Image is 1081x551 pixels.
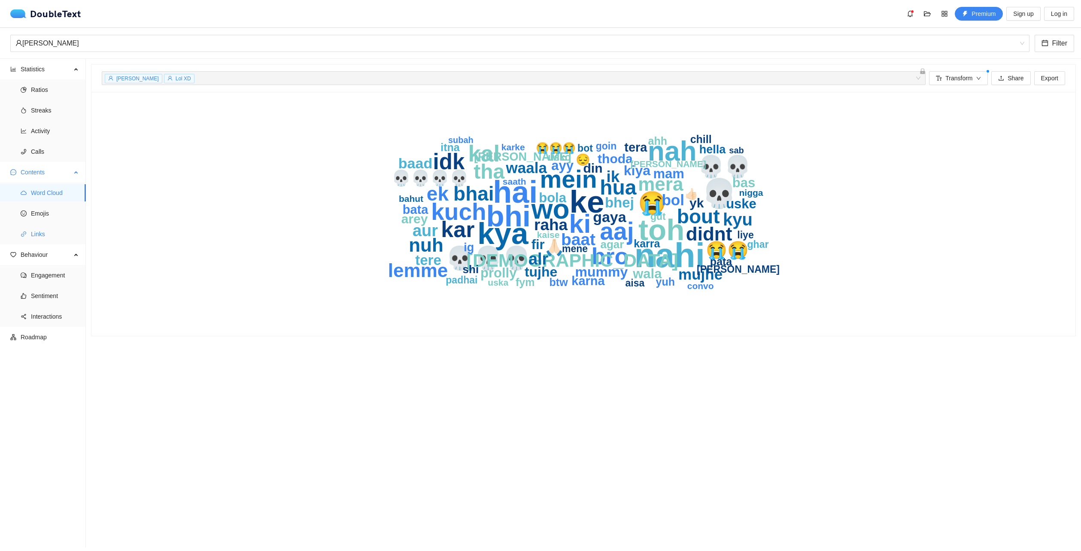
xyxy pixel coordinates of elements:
[446,274,477,286] text: padhai
[624,163,650,178] text: kiya
[540,165,597,193] text: mein
[10,9,81,18] a: logoDoubleText
[448,135,474,145] text: subah
[998,75,1004,82] span: upload
[488,277,508,287] text: uska
[503,177,526,186] text: saath
[920,68,926,74] span: lock
[732,175,755,190] text: bas
[638,213,684,247] text: toh
[544,238,565,257] text: 🙏🏻
[474,160,504,183] text: tha
[21,210,27,216] span: smile
[409,234,443,256] text: nuh
[904,10,917,17] span: bell
[21,149,27,155] span: phone
[598,152,633,166] text: thoda
[635,236,705,274] text: nahi
[10,9,30,18] img: logo
[493,175,537,209] text: hai
[116,76,159,82] span: [PERSON_NAME]
[1051,9,1067,18] span: Log in
[976,76,981,82] span: down
[399,194,423,204] text: bahut
[1052,38,1067,49] span: Filter
[1034,71,1065,85] button: Export
[21,246,71,263] span: Behaviour
[699,143,726,156] text: hella
[903,7,917,21] button: bell
[697,264,780,275] text: [PERSON_NAME]
[31,308,79,325] span: Interactions
[1035,35,1074,52] button: calendarFilter
[464,241,474,254] text: ig
[737,229,753,240] text: liye
[537,230,560,240] text: kaise
[486,200,530,233] text: bhi
[463,263,479,276] text: shi
[21,164,71,181] span: Contents
[15,35,1017,52] div: [PERSON_NAME]
[531,237,545,252] text: fir
[650,211,666,222] text: gut
[31,267,79,284] span: Engagement
[638,189,667,217] text: 😭
[550,276,568,288] text: btw
[31,102,79,119] span: Streaks
[539,190,566,205] text: bola
[1013,9,1033,18] span: Sign up
[921,10,934,17] span: folder-open
[548,152,571,163] text: usko
[15,35,1024,52] span: Bablu Saanvi
[446,244,531,272] text: 💀💀💀
[648,136,697,167] text: nah
[167,76,173,81] span: user
[31,205,79,222] span: Emojis
[653,166,684,181] text: mam
[577,143,593,154] text: bot
[687,281,714,291] text: convo
[634,237,660,250] text: karra
[433,149,465,174] text: idk
[938,10,951,17] span: appstore
[972,9,996,18] span: Premium
[698,154,751,180] text: 💀💀
[176,76,191,82] span: Lol XD
[21,61,71,78] span: Statistics
[10,169,16,175] span: message
[561,230,595,249] text: baat
[10,252,16,258] span: heart
[516,276,534,288] text: fym
[656,276,675,288] text: yuh
[480,265,517,280] text: prolly
[534,216,568,234] text: raha
[468,141,500,166] text: kal
[631,159,706,169] text: [PERSON_NAME]
[723,210,753,229] text: kyu
[920,7,934,21] button: folder-open
[415,252,441,268] text: tere
[398,155,432,171] text: baad
[441,217,474,242] text: kar
[392,169,469,187] text: 💀💀💀💀
[21,231,27,237] span: link
[108,76,113,81] span: user
[31,143,79,160] span: Calls
[685,187,698,201] text: 👍🏻
[21,314,27,320] span: share-alt
[1041,73,1058,83] span: Export
[632,266,662,281] text: wala
[929,71,988,85] button: font-sizeTransformdown
[21,272,27,278] span: comment
[686,223,732,244] text: didnt
[21,293,27,299] span: like
[401,212,428,226] text: arey
[31,81,79,98] span: Ratios
[648,135,667,147] text: ahh
[606,168,619,186] text: ik
[962,11,968,18] span: thunderbolt
[689,196,704,210] text: yk
[10,334,16,340] span: apartment
[31,287,79,304] span: Sentiment
[10,66,16,72] span: bar-chart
